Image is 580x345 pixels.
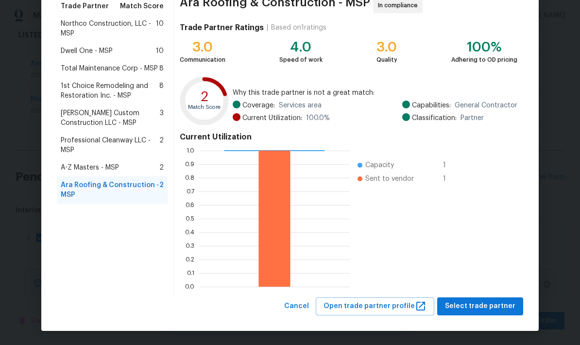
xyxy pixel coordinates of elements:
[279,55,323,65] div: Speed of work
[412,101,451,110] span: Capabilities:
[242,101,275,110] span: Coverage:
[180,132,517,142] h4: Current Utilization
[61,1,109,11] span: Trade Partner
[365,174,414,184] span: Sent to vendor
[159,180,164,200] span: 2
[451,42,517,52] div: 100%
[280,297,313,315] button: Cancel
[159,64,164,73] span: 8
[185,229,194,235] text: 0.4
[120,1,164,11] span: Match Score
[324,300,426,312] span: Open trade partner profile
[461,113,484,123] span: Partner
[61,19,156,38] span: Northco Construction, LLC - MSP
[365,160,394,170] span: Capacity
[61,136,159,155] span: Professional Cleanway LLC - MSP
[378,0,422,10] span: In compliance
[180,42,225,52] div: 3.0
[279,101,322,110] span: Services area
[437,297,523,315] button: Select trade partner
[156,19,164,38] span: 10
[376,42,397,52] div: 3.0
[61,163,119,172] span: A-Z Masters - MSP
[376,55,397,65] div: Quality
[186,257,194,262] text: 0.2
[188,104,221,110] text: Match Score
[180,23,264,33] h4: Trade Partner Ratings
[160,108,164,128] span: 3
[186,202,194,208] text: 0.6
[201,90,208,103] text: 2
[264,23,271,33] div: |
[159,136,164,155] span: 2
[159,81,164,101] span: 8
[187,270,194,276] text: 0.1
[306,113,330,123] span: 100.0 %
[451,55,517,65] div: Adhering to OD pricing
[180,55,225,65] div: Communication
[279,42,323,52] div: 4.0
[187,189,194,194] text: 0.7
[445,300,515,312] span: Select trade partner
[185,161,194,167] text: 0.9
[185,175,194,181] text: 0.8
[61,46,113,56] span: Dwell One - MSP
[443,160,459,170] span: 1
[185,284,194,290] text: 0.0
[316,297,434,315] button: Open trade partner profile
[187,148,194,154] text: 1.0
[61,180,159,200] span: Ara Roofing & Construction - MSP
[271,23,326,33] div: Based on 1 ratings
[233,88,517,98] span: Why this trade partner is not a great match:
[61,81,159,101] span: 1st Choice Remodeling and Restoration Inc. - MSP
[242,113,302,123] span: Current Utilization:
[61,108,160,128] span: [PERSON_NAME] Custom Construction LLC - MSP
[61,64,158,73] span: Total Maintenance Corp - MSP
[443,174,459,184] span: 1
[186,243,194,249] text: 0.3
[156,46,164,56] span: 10
[284,300,309,312] span: Cancel
[186,216,194,222] text: 0.5
[455,101,517,110] span: General Contractor
[159,163,164,172] span: 2
[412,113,457,123] span: Classification:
